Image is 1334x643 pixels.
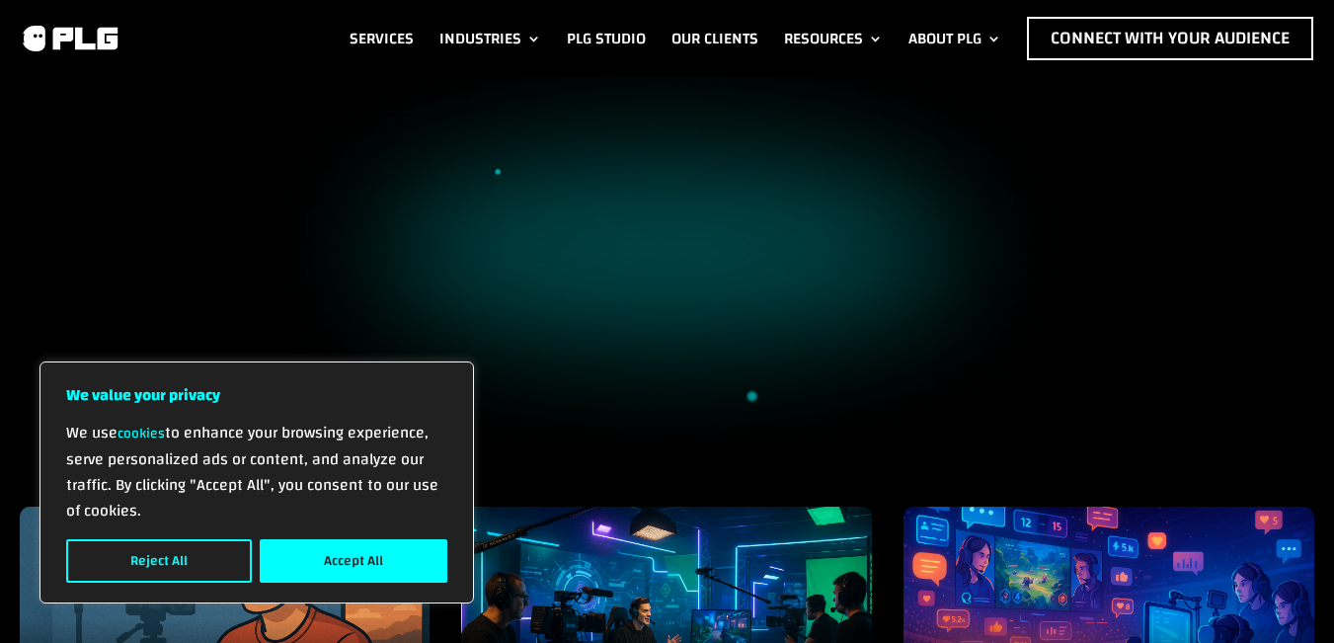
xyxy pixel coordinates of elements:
[39,362,474,603] div: We value your privacy
[66,420,447,523] p: We use to enhance your browsing experience, serve personalized ads or content, and analyze our tr...
[66,539,252,583] button: Reject All
[118,421,165,446] a: cookies
[260,539,447,583] button: Accept All
[784,17,883,60] a: Resources
[66,382,447,408] p: We value your privacy
[1027,17,1313,60] a: Connect with Your Audience
[439,17,541,60] a: Industries
[908,17,1001,60] a: About PLG
[1235,548,1334,643] iframe: Chat Widget
[350,17,414,60] a: Services
[671,17,758,60] a: Our Clients
[567,17,646,60] a: PLG Studio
